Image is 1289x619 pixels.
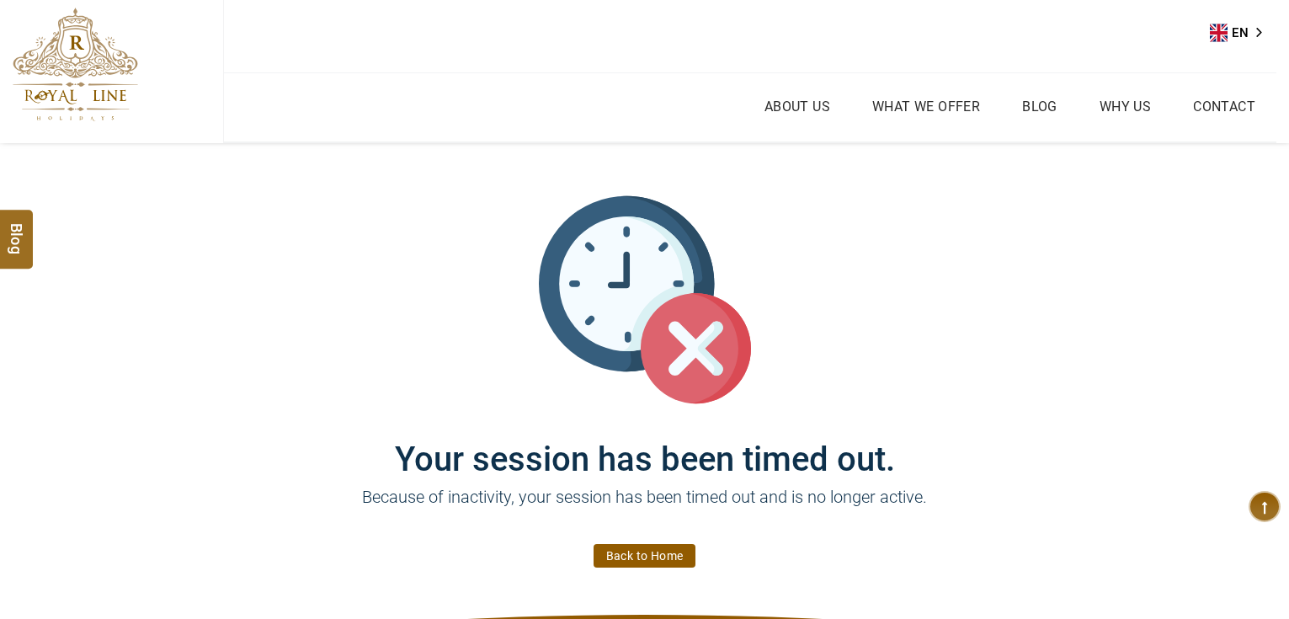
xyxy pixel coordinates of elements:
img: The Royal Line Holidays [13,8,138,121]
a: Back to Home [594,544,696,568]
iframe: chat widget [1185,514,1289,594]
span: Blog [6,222,28,237]
p: Because of inactivity, your session has been timed out and is no longer active. [140,484,1150,535]
a: What we Offer [868,94,984,119]
a: About Us [760,94,834,119]
a: Blog [1018,94,1062,119]
aside: Language selected: English [1210,20,1274,45]
img: session_time_out.svg [539,194,751,406]
a: EN [1210,20,1274,45]
a: Why Us [1095,94,1155,119]
div: Language [1210,20,1274,45]
a: Contact [1189,94,1260,119]
h1: Your session has been timed out. [140,406,1150,479]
